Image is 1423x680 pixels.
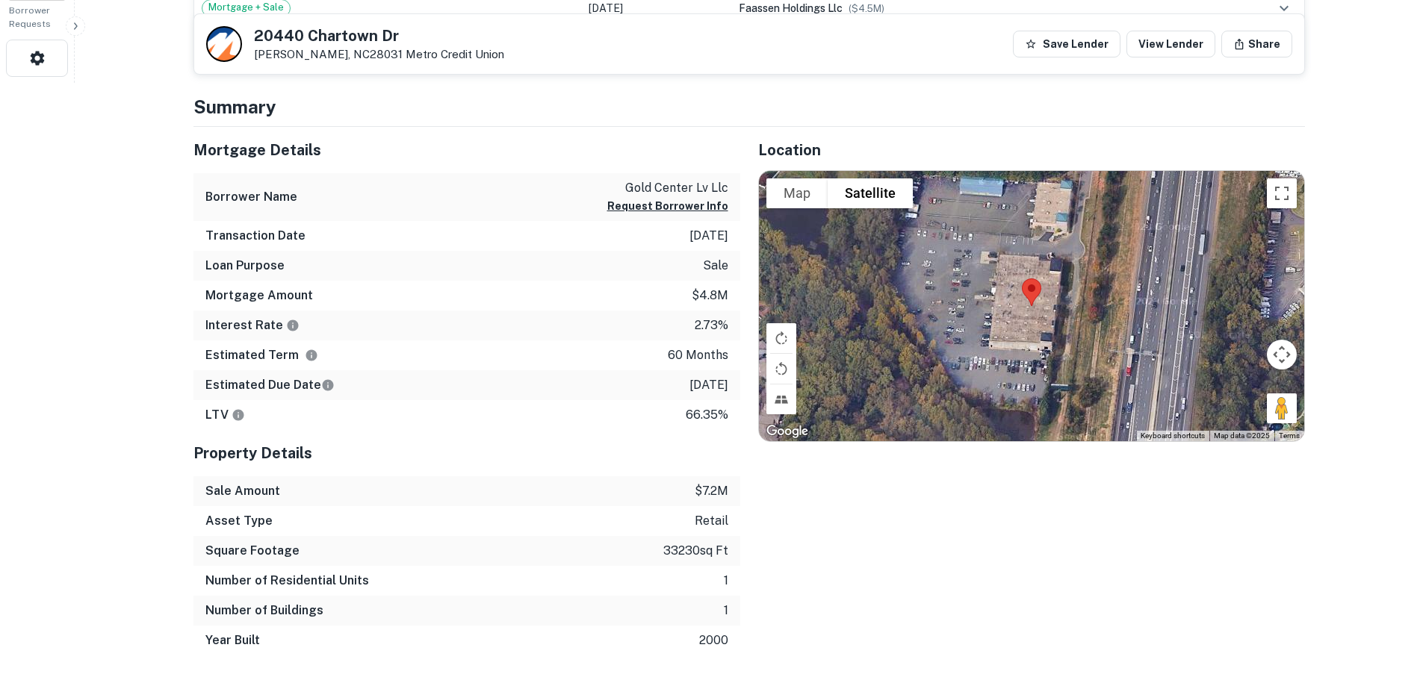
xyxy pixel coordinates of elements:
button: Show satellite imagery [828,178,913,208]
p: [DATE] [689,227,728,245]
h6: Estimated Term [205,346,318,364]
p: $4.8m [692,287,728,305]
h6: Sale Amount [205,482,280,500]
p: gold center lv llc [607,179,728,197]
span: Borrower Requests [9,5,51,29]
p: 2000 [699,631,728,649]
span: faassen holdings llc [739,2,843,14]
button: Tilt map [766,384,796,414]
button: Rotate map clockwise [766,323,796,353]
h6: Asset Type [205,512,273,530]
iframe: Chat Widget [1348,561,1423,632]
h6: Borrower Name [205,188,297,206]
h5: 20440 Chartown Dr [254,28,504,43]
p: 60 months [668,346,728,364]
p: [PERSON_NAME], NC28031 [254,48,504,61]
h6: Transaction Date [205,227,306,245]
span: Map data ©2025 [1214,431,1270,440]
p: sale [703,257,728,275]
h6: Number of Buildings [205,602,323,620]
h6: Square Footage [205,542,300,560]
p: 1 [724,572,728,590]
a: Open this area in Google Maps (opens a new window) [763,422,812,441]
button: Map camera controls [1267,340,1297,369]
h6: Loan Purpose [205,257,285,275]
button: Toggle fullscreen view [1267,178,1297,208]
a: Metro Credit Union [406,48,504,60]
p: $7.2m [695,482,728,500]
h6: Estimated Due Date [205,376,335,394]
p: 33230 sq ft [663,542,728,560]
button: Show street map [766,178,828,208]
h6: Number of Residential Units [205,572,369,590]
p: 66.35% [686,406,728,424]
h4: Summary [193,93,1305,120]
span: ($ 4.5M ) [849,3,884,14]
button: Request Borrower Info [607,197,728,215]
svg: Term is based on a standard schedule for this type of loan. [305,349,318,362]
h6: Mortgage Amount [205,287,313,305]
img: Google [763,422,812,441]
button: Keyboard shortcuts [1141,431,1205,441]
svg: The interest rates displayed on the website are for informational purposes only and may be report... [286,319,300,332]
h6: LTV [205,406,245,424]
a: View Lender [1126,31,1215,57]
h6: Interest Rate [205,316,300,334]
p: 1 [724,602,728,620]
button: Share [1221,31,1292,57]
svg: Estimate is based on a standard schedule for this type of loan. [321,378,335,392]
button: Drag Pegman onto the map to open Street View [1267,393,1297,423]
h5: Location [758,139,1305,161]
button: Save Lender [1013,31,1120,57]
button: Rotate map counterclockwise [766,354,796,384]
h6: Year Built [205,631,260,649]
svg: LTVs displayed on the website are for informational purposes only and may be reported incorrectly... [232,408,245,422]
p: [DATE] [689,376,728,394]
p: retail [695,512,728,530]
a: Terms (opens in new tab) [1279,431,1300,440]
p: 2.73% [695,316,728,334]
h5: Mortgage Details [193,139,740,161]
h5: Property Details [193,442,740,464]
